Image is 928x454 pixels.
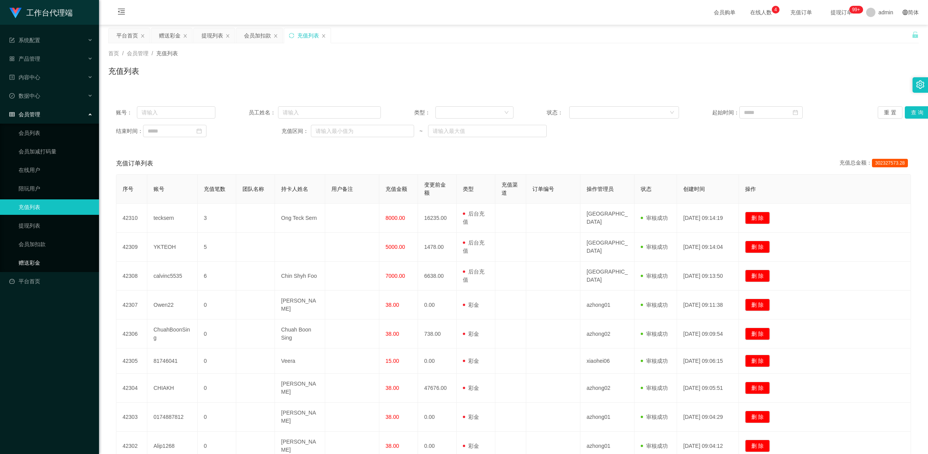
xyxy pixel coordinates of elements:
[580,349,635,374] td: xiaohei06
[9,111,40,117] span: 会员管理
[463,331,479,337] span: 彩金
[878,106,902,119] button: 重 置
[414,109,435,117] span: 类型：
[712,109,739,117] span: 起始时间：
[587,186,614,192] span: 操作管理员
[147,204,198,233] td: tecksern
[677,291,739,320] td: [DATE] 09:11:38
[275,204,325,233] td: Ong Teck Sern
[677,262,739,291] td: [DATE] 09:13:50
[745,440,770,452] button: 删 除
[275,291,325,320] td: [PERSON_NAME]
[386,302,399,308] span: 38.00
[26,0,73,25] h1: 工作台代理端
[275,403,325,432] td: [PERSON_NAME]
[9,112,15,117] i: 图标: table
[147,320,198,349] td: ChuahBoonSing
[745,241,770,253] button: 删 除
[641,302,668,308] span: 审核成功
[745,186,756,192] span: 操作
[463,385,479,391] span: 彩金
[311,125,414,137] input: 请输入最小值为
[418,403,457,432] td: 0.00
[414,127,428,135] span: ~
[9,274,93,289] a: 图标: dashboard平台首页
[198,403,236,432] td: 0
[428,125,547,137] input: 请输入最大值
[108,65,139,77] h1: 充值列表
[19,236,93,252] a: 会员加扣款
[746,10,776,15] span: 在线人数
[116,159,153,168] span: 充值订单列表
[122,50,124,56] span: /
[19,199,93,215] a: 充值列表
[275,262,325,291] td: Chin Shyh Foo
[116,349,147,374] td: 42305
[786,10,816,15] span: 充值订单
[386,244,405,250] span: 5000.00
[159,28,181,43] div: 赠送彩金
[463,269,484,283] span: 后台充值
[201,28,223,43] div: 提现列表
[198,374,236,403] td: 0
[641,358,668,364] span: 审核成功
[123,186,133,192] span: 序号
[19,255,93,270] a: 赠送彩金
[547,109,569,117] span: 状态：
[677,320,739,349] td: [DATE] 09:09:54
[9,75,15,80] i: 图标: profile
[463,240,484,254] span: 后台充值
[424,182,446,196] span: 变更前金额
[147,403,198,432] td: 0174887812
[745,411,770,423] button: 删 除
[872,159,908,167] span: 302327573.28
[278,106,381,119] input: 请输入
[502,182,518,196] span: 充值渠道
[19,218,93,233] a: 提现列表
[196,128,202,134] i: 图标: calendar
[249,109,278,117] span: 员工姓名：
[198,262,236,291] td: 6
[580,320,635,349] td: azhong02
[198,291,236,320] td: 0
[745,355,770,367] button: 删 除
[244,28,271,43] div: 会员加扣款
[242,186,264,192] span: 团队名称
[463,211,484,225] span: 后台充值
[386,186,407,192] span: 充值金额
[154,186,164,192] span: 账号
[331,186,353,192] span: 用户备注
[745,270,770,282] button: 删 除
[275,374,325,403] td: [PERSON_NAME]
[198,349,236,374] td: 0
[108,0,135,25] i: 图标: menu-fold
[463,358,479,364] span: 彩金
[9,74,40,80] span: 内容中心
[677,374,739,403] td: [DATE] 09:05:51
[849,6,863,14] sup: 976
[912,31,919,38] i: 图标: unlock
[281,186,308,192] span: 持卡人姓名
[19,144,93,159] a: 会员加减打码量
[386,385,399,391] span: 38.00
[156,50,178,56] span: 充值列表
[418,262,457,291] td: 6638.00
[204,186,225,192] span: 充值笔数
[641,331,668,337] span: 审核成功
[147,374,198,403] td: CHIAKH
[580,262,635,291] td: [GEOGRAPHIC_DATA]
[827,10,856,15] span: 提现订单
[116,204,147,233] td: 42310
[9,9,73,15] a: 工作台代理端
[386,331,399,337] span: 38.00
[9,93,40,99] span: 数据中心
[677,204,739,233] td: [DATE] 09:14:19
[641,385,668,391] span: 审核成功
[745,382,770,394] button: 删 除
[225,34,230,38] i: 图标: close
[297,28,319,43] div: 充值列表
[772,6,780,14] sup: 4
[116,374,147,403] td: 42304
[147,262,198,291] td: calvinc5535
[683,186,705,192] span: 创建时间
